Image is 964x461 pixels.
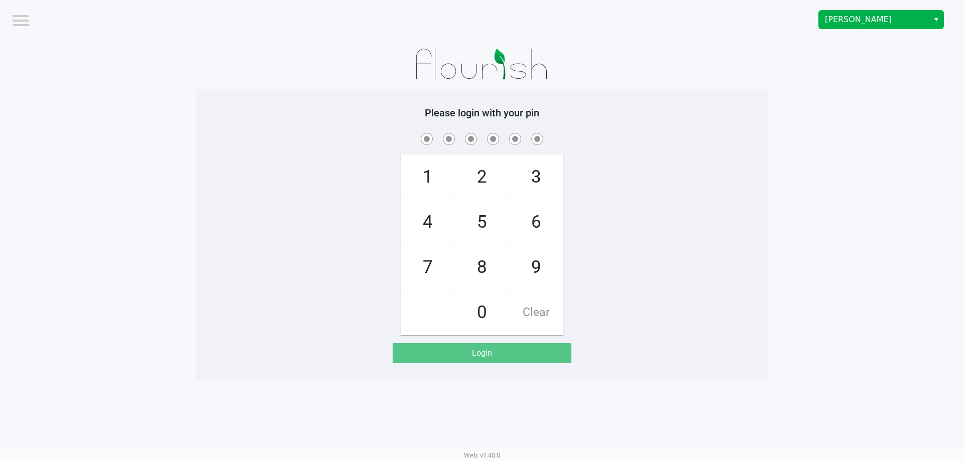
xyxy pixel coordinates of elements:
[455,155,509,199] span: 2
[203,107,761,119] h5: Please login with your pin
[455,245,509,289] span: 8
[401,245,454,289] span: 7
[401,200,454,244] span: 4
[510,200,563,244] span: 6
[455,200,509,244] span: 5
[510,245,563,289] span: 9
[401,155,454,199] span: 1
[464,451,500,459] span: Web: v1.40.0
[929,11,943,29] button: Select
[825,14,923,26] span: [PERSON_NAME]
[455,290,509,335] span: 0
[510,155,563,199] span: 3
[510,290,563,335] span: Clear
